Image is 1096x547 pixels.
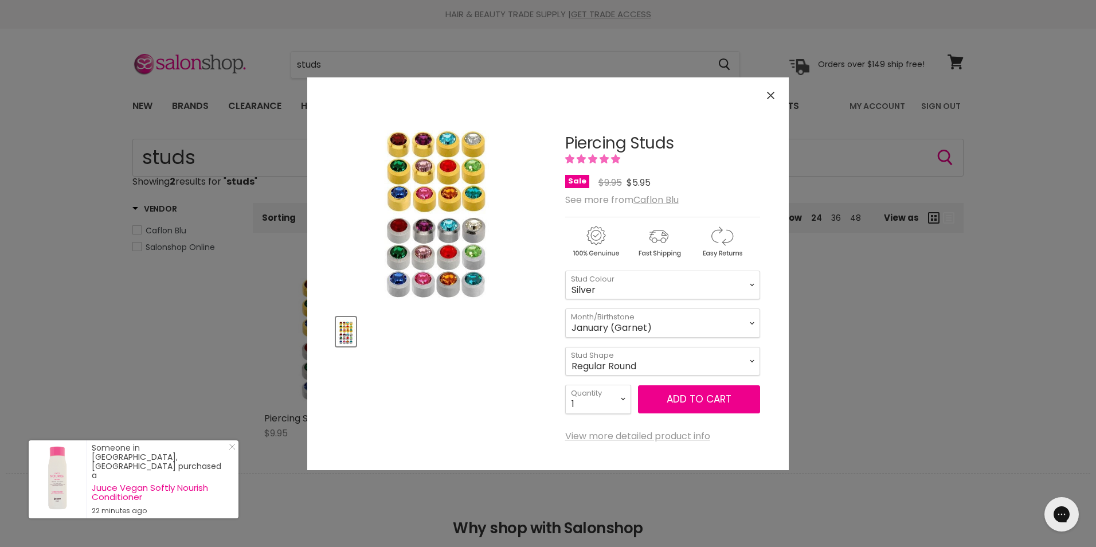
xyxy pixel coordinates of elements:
[565,431,710,441] a: View more detailed product info
[92,506,227,515] small: 22 minutes ago
[565,224,626,259] img: genuine.gif
[565,132,674,154] a: Piercing Studs
[565,175,589,188] span: Sale
[336,106,535,306] div: Piercing Studs image. Click or Scroll to Zoom.
[224,443,236,455] a: Close Notification
[229,443,236,450] svg: Close Icon
[565,385,631,413] select: Quantity
[29,440,86,518] a: Visit product page
[691,224,752,259] img: returns.gif
[565,193,679,206] span: See more from
[598,176,622,189] span: $9.95
[92,483,227,502] a: Juuce Vegan Softly Nourish Conditioner
[758,83,783,108] button: Close
[633,193,679,206] a: Caflon Blu
[565,153,623,166] span: 5.00 stars
[92,443,227,515] div: Someone in [GEOGRAPHIC_DATA], [GEOGRAPHIC_DATA] purchased a
[334,314,537,346] div: Product thumbnails
[638,385,760,414] button: Add to cart
[336,317,356,346] button: Piercing Studs
[369,106,502,306] img: Piercing Studs
[1039,493,1085,536] iframe: Gorgias live chat messenger
[627,176,651,189] span: $5.95
[337,318,355,345] img: Piercing Studs
[667,392,731,406] span: Add to cart
[628,224,689,259] img: shipping.gif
